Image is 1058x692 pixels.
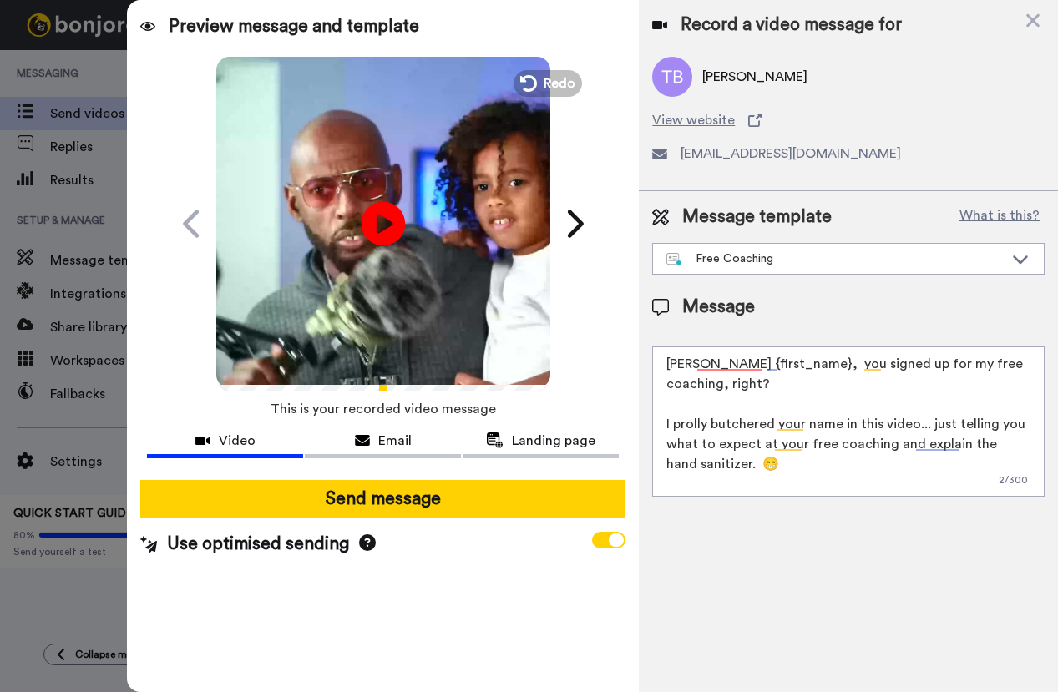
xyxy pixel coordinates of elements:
[954,205,1045,230] button: What is this?
[666,253,682,266] img: nextgen-template.svg
[219,431,256,451] span: Video
[140,480,625,518] button: Send message
[378,431,412,451] span: Email
[271,391,496,427] span: This is your recorded video message
[681,144,901,164] span: [EMAIL_ADDRESS][DOMAIN_NAME]
[167,532,349,557] span: Use optimised sending
[652,110,735,130] span: View website
[666,250,1004,267] div: Free Coaching
[682,295,755,320] span: Message
[652,110,1045,130] a: View website
[682,205,832,230] span: Message template
[512,431,595,451] span: Landing page
[652,346,1045,497] textarea: [PERSON_NAME] {first_name}, you signed up for my free coaching, right? I prolly butchered your na...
